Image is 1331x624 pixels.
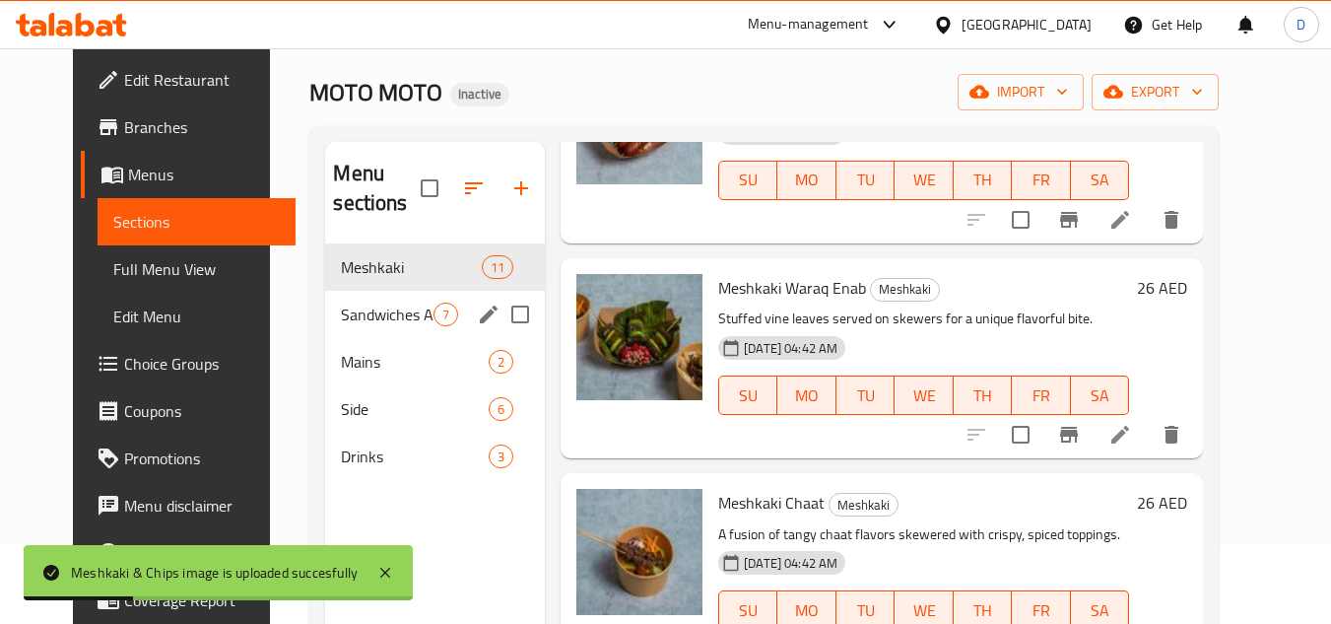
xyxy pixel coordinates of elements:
[81,340,296,387] a: Choice Groups
[124,589,280,612] span: Coverage Report
[81,104,296,151] a: Branches
[785,166,828,194] span: MO
[81,56,296,104] a: Edit Restaurant
[902,381,945,410] span: WE
[490,448,512,466] span: 3
[81,482,296,529] a: Menu disclaimer
[98,293,296,340] a: Edit Menu
[1071,161,1129,200] button: SA
[498,165,545,212] button: Add section
[490,353,512,372] span: 2
[576,489,702,615] img: Meshkaki Chaat
[1148,196,1195,243] button: delete
[736,339,845,358] span: [DATE] 04:42 AM
[1012,376,1070,415] button: FR
[954,161,1012,200] button: TH
[489,445,513,468] div: items
[1137,274,1187,302] h6: 26 AED
[482,255,513,279] div: items
[736,554,845,573] span: [DATE] 04:42 AM
[718,376,777,415] button: SU
[81,577,296,624] a: Coverage Report
[962,166,1004,194] span: TH
[483,258,512,277] span: 11
[124,399,280,423] span: Coupons
[727,381,769,410] span: SU
[124,541,280,565] span: Upsell
[902,166,945,194] span: WE
[489,397,513,421] div: items
[748,13,869,36] div: Menu-management
[1297,14,1305,35] span: D
[718,273,866,303] span: Meshkaki Waraq Enab
[309,70,442,114] span: MOTO MOTO
[81,387,296,435] a: Coupons
[124,68,280,92] span: Edit Restaurant
[434,306,457,324] span: 7
[958,74,1084,110] button: import
[325,291,545,338] div: Sandwiches And Burger7edit
[718,161,777,200] button: SU
[98,245,296,293] a: Full Menu View
[829,493,898,517] div: Meshkaki
[81,435,296,482] a: Promotions
[124,447,280,470] span: Promotions
[341,397,489,421] span: Side
[962,381,1004,410] span: TH
[1108,423,1132,447] a: Edit menu item
[1000,199,1041,241] span: Select to update
[1045,411,1093,458] button: Branch-specific-item
[1108,208,1132,232] a: Edit menu item
[113,257,280,281] span: Full Menu View
[576,274,702,400] img: Meshkaki Waraq Enab
[98,198,296,245] a: Sections
[71,562,358,584] div: Meshkaki & Chips image is uploaded succesfully
[836,376,895,415] button: TU
[1000,414,1041,455] span: Select to update
[785,381,828,410] span: MO
[1137,489,1187,517] h6: 26 AED
[1148,411,1195,458] button: delete
[341,350,489,374] span: Mains
[1107,80,1203,104] span: export
[973,80,1068,104] span: import
[1012,161,1070,200] button: FR
[836,161,895,200] button: TU
[954,376,1012,415] button: TH
[727,166,769,194] span: SU
[325,236,545,488] nav: Menu sections
[341,303,433,326] span: Sandwiches And Burger
[1092,74,1219,110] button: export
[895,376,953,415] button: WE
[325,338,545,385] div: Mains2
[490,400,512,419] span: 6
[871,278,939,301] span: Meshkaki
[1045,196,1093,243] button: Branch-specific-item
[124,352,280,376] span: Choice Groups
[1020,381,1062,410] span: FR
[718,488,825,518] span: Meshkaki Chaat
[450,165,498,212] span: Sort sections
[341,445,489,468] span: Drinks
[474,300,503,329] button: edit
[128,163,280,186] span: Menus
[450,86,509,103] span: Inactive
[409,168,450,209] span: Select all sections
[81,529,296,577] a: Upsell
[113,210,280,234] span: Sections
[489,350,513,374] div: items
[333,159,421,218] h2: Menu sections
[1079,166,1121,194] span: SA
[341,255,481,279] span: Meshkaki
[718,307,1129,331] p: Stuffed vine leaves served on skewers for a unique flavorful bite.
[1020,166,1062,194] span: FR
[113,305,280,328] span: Edit Menu
[718,522,1129,547] p: A fusion of tangy chaat flavors skewered with crispy, spiced toppings.
[895,161,953,200] button: WE
[124,494,280,518] span: Menu disclaimer
[450,83,509,106] div: Inactive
